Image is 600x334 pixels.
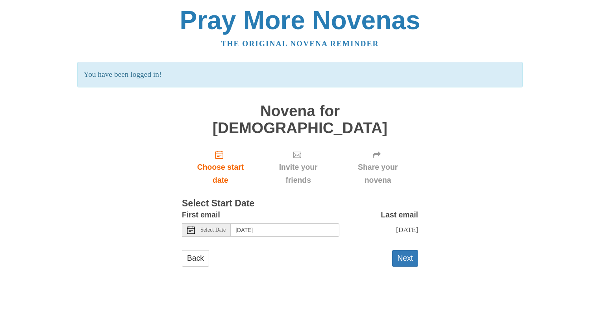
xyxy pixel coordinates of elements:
[221,39,379,48] a: The original novena reminder
[182,144,259,191] a: Choose start date
[182,199,418,209] h3: Select Start Date
[182,208,220,221] label: First email
[182,103,418,136] h1: Novena for [DEMOGRAPHIC_DATA]
[267,161,330,187] span: Invite your friends
[200,227,226,233] span: Select Date
[190,161,251,187] span: Choose start date
[381,208,418,221] label: Last email
[337,144,418,191] div: Click "Next" to confirm your start date first.
[180,6,420,35] a: Pray More Novenas
[77,62,522,87] p: You have been logged in!
[396,226,418,234] span: [DATE]
[259,144,337,191] div: Click "Next" to confirm your start date first.
[392,250,418,266] button: Next
[345,161,410,187] span: Share your novena
[182,250,209,266] a: Back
